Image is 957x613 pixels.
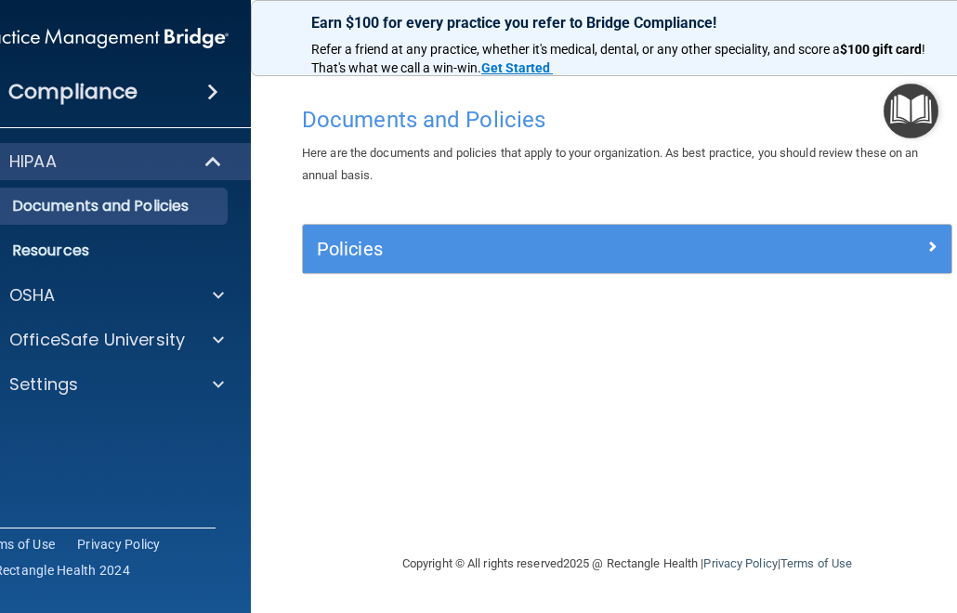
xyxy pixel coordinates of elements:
h4: Compliance [8,79,138,105]
button: Open Resource Center [884,84,938,138]
p: OfficeSafe University [9,329,185,351]
a: Policies [317,234,937,264]
span: ! That's what we call a win-win. [311,42,928,75]
a: Terms of Use [780,556,852,570]
h4: Documents and Policies [302,108,952,132]
a: Privacy Policy [703,556,777,570]
p: OSHA [9,284,56,306]
span: Refer a friend at any practice, whether it's medical, dental, or any other speciality, and score a [311,42,840,57]
p: HIPAA [9,150,57,173]
strong: Get Started [481,60,550,75]
p: Earn $100 for every practice you refer to Bridge Compliance! [311,14,943,32]
p: Settings [9,373,78,396]
strong: $100 gift card [840,42,922,57]
a: Privacy Policy [77,535,161,554]
a: Get Started [481,60,553,75]
iframe: Drift Widget Chat Controller [636,481,935,555]
span: Here are the documents and policies that apply to your organization. As best practice, you should... [302,146,919,182]
h5: Policies [317,239,776,259]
